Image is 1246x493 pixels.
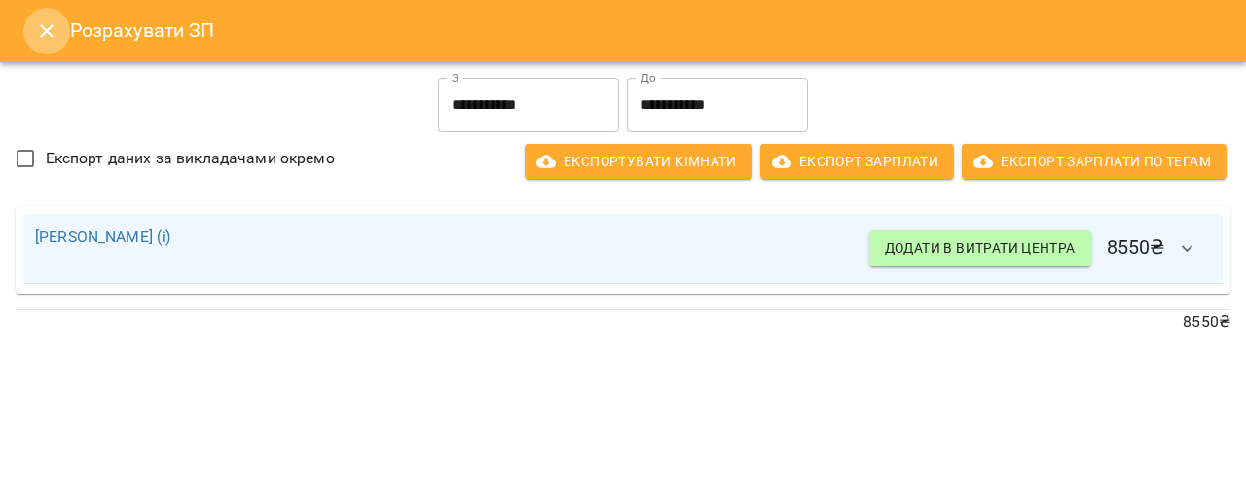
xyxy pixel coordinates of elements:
[540,150,737,173] span: Експортувати кімнати
[23,8,70,54] button: Close
[776,150,938,173] span: Експорт Зарплати
[46,147,335,170] span: Експорт даних за викладачами окремо
[869,230,1091,265] button: Додати в витрати центра
[977,150,1211,173] span: Експорт Зарплати по тегам
[885,236,1076,260] span: Додати в витрати центра
[962,144,1227,179] button: Експорт Зарплати по тегам
[70,16,1223,46] h6: Розрахувати ЗП
[16,310,1230,334] p: 8550 ₴
[869,226,1211,272] h6: 8550 ₴
[35,228,171,246] a: [PERSON_NAME] (і)
[760,144,954,179] button: Експорт Зарплати
[525,144,752,179] button: Експортувати кімнати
